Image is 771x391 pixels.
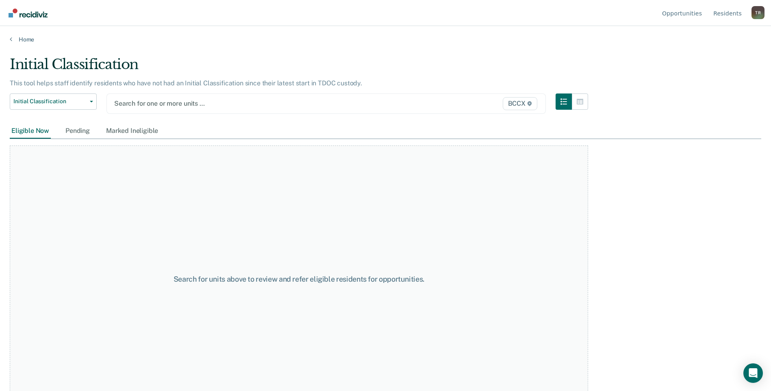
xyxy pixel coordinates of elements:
[9,9,48,17] img: Recidiviz
[10,124,51,139] div: Eligible Now
[10,93,97,110] button: Initial Classification
[154,275,443,284] div: Search for units above to review and refer eligible residents for opportunities.
[10,56,588,79] div: Initial Classification
[751,6,764,19] button: Profile dropdown button
[104,124,160,139] div: Marked Ineligible
[10,79,362,87] p: This tool helps staff identify residents who have not had an Initial Classification since their l...
[751,6,764,19] div: T R
[64,124,91,139] div: Pending
[503,97,537,110] span: BCCX
[743,363,763,383] div: Open Intercom Messenger
[13,98,87,105] span: Initial Classification
[10,36,761,43] a: Home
